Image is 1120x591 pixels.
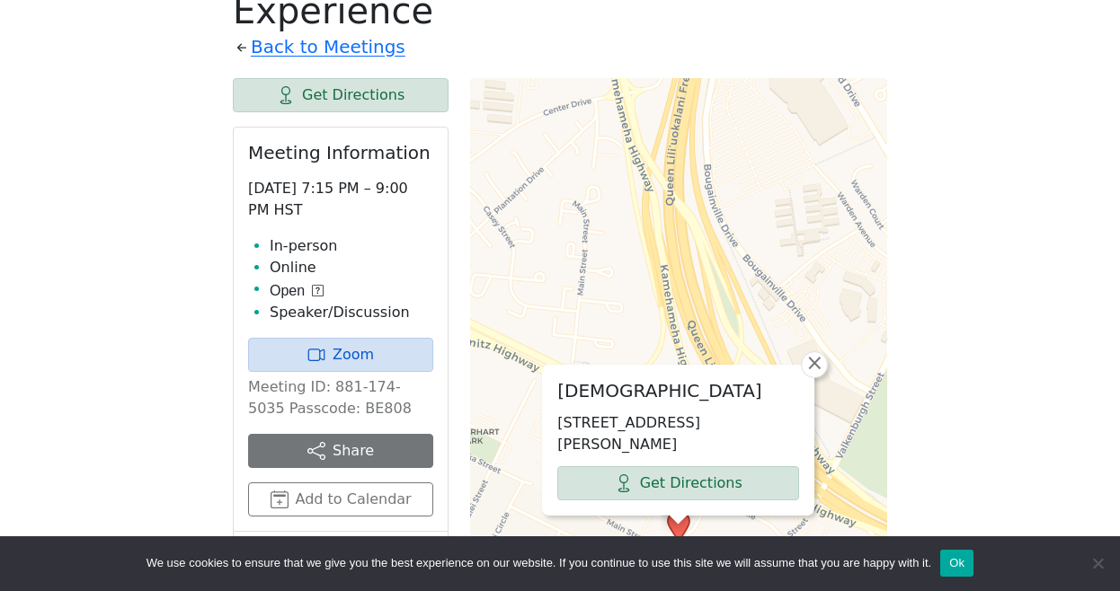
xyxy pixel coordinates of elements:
span: Open [270,280,305,302]
p: Meeting ID: 881-174-5035 Passcode: BE808 [248,376,433,419]
button: Open [270,280,324,302]
a: Get Directions [557,466,799,500]
a: Close popup [801,351,828,378]
li: Online [270,257,433,278]
a: Back to Meetings [251,32,405,64]
a: Get Directions [233,78,449,112]
span: We use cookies to ensure that we give you the best experience on our website. If you continue to ... [147,554,931,572]
span: × [805,352,823,374]
button: Ok [940,550,973,577]
p: [DATE] 7:15 PM – 9:00 PM HST [248,178,433,221]
button: Add to Calendar [248,482,433,516]
button: Share [248,434,433,468]
li: In-person [270,235,433,257]
h2: Meeting Information [248,142,433,163]
span: No [1089,554,1107,572]
li: Speaker/Discussion [270,302,433,323]
h2: [DEMOGRAPHIC_DATA] [557,380,799,401]
p: [STREET_ADDRESS][PERSON_NAME] [557,412,799,455]
a: Zoom [248,338,433,372]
